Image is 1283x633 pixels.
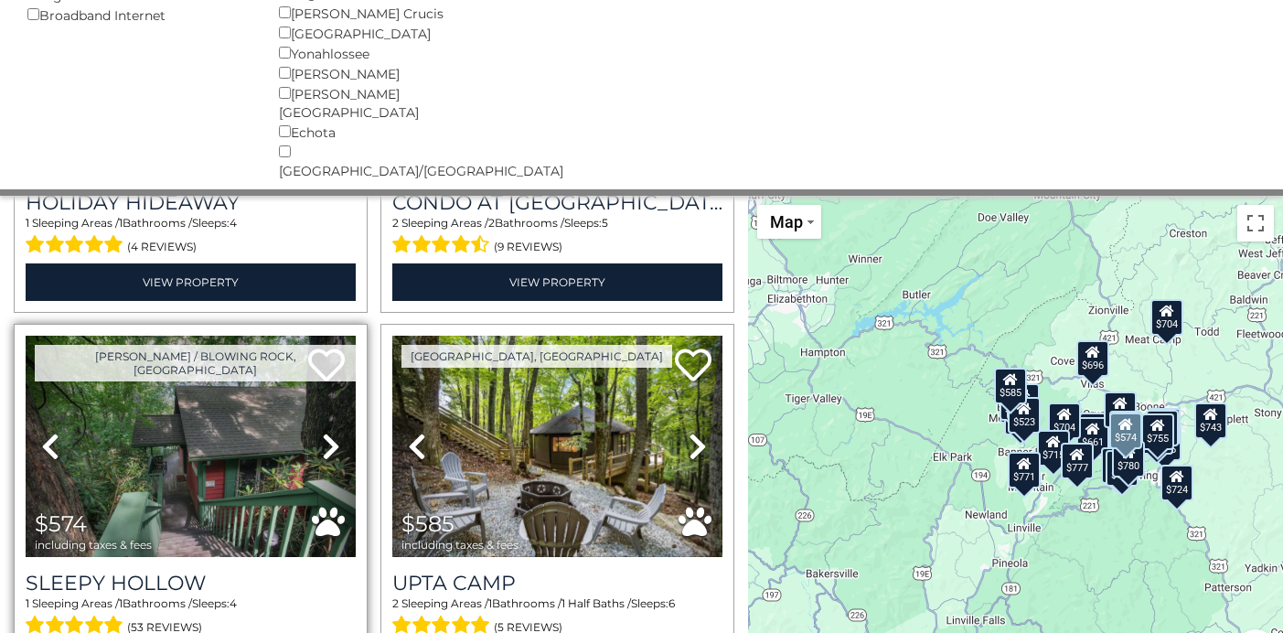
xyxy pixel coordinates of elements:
[26,215,356,259] div: Sleeping Areas / Bathrooms / Sleeps:
[279,122,503,142] div: Echota
[279,3,503,23] div: [PERSON_NAME] Crucis
[1194,402,1227,439] div: $743
[279,83,503,122] div: [PERSON_NAME][GEOGRAPHIC_DATA]
[1106,450,1139,487] div: $777
[26,263,356,301] a: View Property
[561,596,631,610] span: 1 Half Baths /
[279,23,503,43] div: [GEOGRAPHIC_DATA]
[1100,447,1133,484] div: $768
[35,345,356,381] a: [PERSON_NAME] / Blowing Rock, [GEOGRAPHIC_DATA]
[26,336,356,557] img: thumbnail_163260939.jpeg
[1148,424,1181,461] div: $675
[1237,205,1274,241] button: Toggle fullscreen view
[1160,465,1193,501] div: $724
[26,216,29,230] span: 1
[230,216,237,230] span: 4
[1060,443,1093,479] div: $777
[1007,452,1040,488] div: $771
[1075,340,1108,377] div: $696
[26,190,356,215] a: Holiday Hideaway
[1104,392,1137,428] div: $739
[35,510,87,537] span: $574
[1141,413,1174,450] div: $755
[401,345,672,368] a: [GEOGRAPHIC_DATA], [GEOGRAPHIC_DATA]
[401,510,454,537] span: $585
[1150,299,1183,336] div: $704
[1048,402,1081,439] div: $704
[1107,410,1140,446] div: $687
[1076,417,1109,454] div: $661
[488,596,492,610] span: 1
[1109,411,1142,447] div: $743
[392,263,722,301] a: View Property
[127,235,197,259] span: (4 reviews)
[401,539,519,551] span: including taxes & fees
[994,368,1027,404] div: $585
[392,215,722,259] div: Sleeping Areas / Bathrooms / Sleeps:
[392,336,722,557] img: thumbnail_167080979.jpeg
[279,43,503,63] div: Yonahlossee
[770,212,803,231] span: Map
[279,63,503,83] div: [PERSON_NAME]
[602,216,608,230] span: 5
[26,596,29,610] span: 1
[35,539,152,551] span: including taxes & fees
[1109,413,1142,449] div: $574
[494,235,562,259] span: (9 reviews)
[1008,397,1041,434] div: $523
[392,216,399,230] span: 2
[279,142,503,180] div: [GEOGRAPHIC_DATA]/[GEOGRAPHIC_DATA]
[1078,413,1111,449] div: $658
[392,190,722,215] a: Condo at [GEOGRAPHIC_DATA]
[230,596,237,610] span: 4
[1146,410,1179,446] div: $713
[488,216,495,230] span: 2
[668,596,675,610] span: 6
[757,205,821,239] button: Change map style
[1112,441,1145,477] div: $780
[675,347,711,386] a: Add to favorites
[392,190,722,215] h3: Condo at Pinnacle Inn Resort
[27,5,251,25] div: Broadband Internet
[1037,430,1070,467] div: $715
[119,216,123,230] span: 1
[392,571,722,595] a: Upta Camp
[1148,408,1181,445] div: $692
[26,571,356,595] a: Sleepy Hollow
[119,596,123,610] span: 1
[392,596,399,610] span: 2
